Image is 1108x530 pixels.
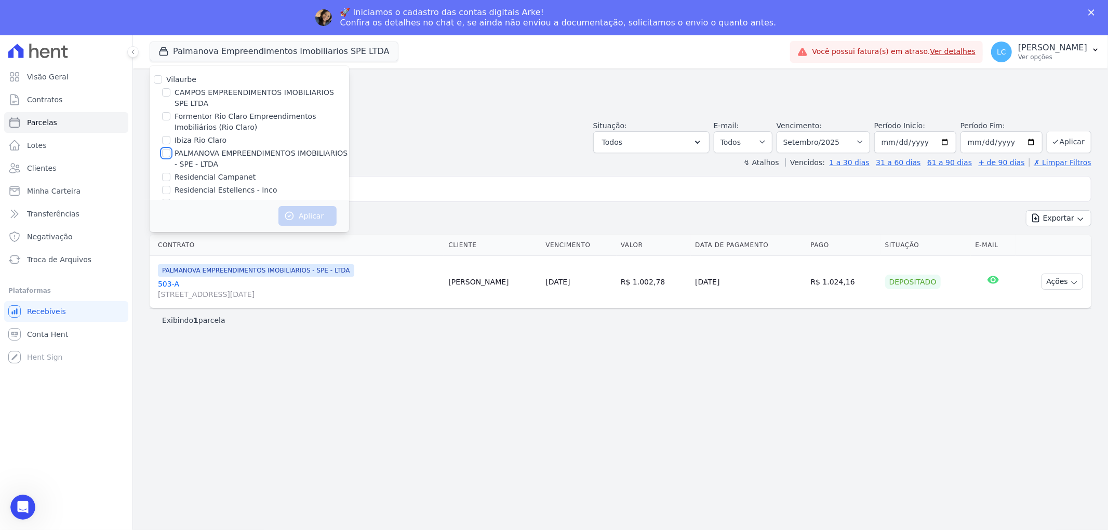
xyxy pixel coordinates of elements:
[175,185,277,196] label: Residencial Estellencs - Inco
[10,495,35,520] iframe: Intercom live chat
[4,249,128,270] a: Troca de Arquivos
[27,209,79,219] span: Transferências
[4,158,128,179] a: Clientes
[158,279,440,300] a: 503-A[STREET_ADDRESS][DATE]
[874,121,925,130] label: Período Inicío:
[885,275,941,289] div: Depositado
[593,121,627,130] label: Situação:
[278,206,337,226] button: Aplicar
[830,158,870,167] a: 1 a 30 dias
[315,9,332,26] img: Profile image for Adriane
[983,37,1108,66] button: LC [PERSON_NAME] Ver opções
[27,163,56,173] span: Clientes
[1018,43,1087,53] p: [PERSON_NAME]
[1088,9,1099,16] div: Fechar
[777,121,822,130] label: Vencimento:
[1042,274,1083,290] button: Ações
[806,255,880,308] td: R$ 1.024,16
[545,278,570,286] a: [DATE]
[8,284,124,297] div: Plataformas
[444,235,541,256] th: Cliente
[806,235,880,256] th: Pago
[27,72,69,82] span: Visão Geral
[4,135,128,156] a: Lotes
[1026,210,1091,226] button: Exportar
[881,235,971,256] th: Situação
[930,47,976,56] a: Ver detalhes
[175,111,349,133] label: Formentor Rio Claro Empreendimentos Imobiliários (Rio Claro)
[158,289,440,300] span: [STREET_ADDRESS][DATE]
[27,140,47,151] span: Lotes
[997,48,1006,56] span: LC
[4,66,128,87] a: Visão Geral
[175,135,226,146] label: Ibiza Rio Claro
[971,235,1015,256] th: E-mail
[150,235,444,256] th: Contrato
[27,329,68,339] span: Conta Hent
[4,89,128,110] a: Contratos
[193,316,198,324] b: 1
[1029,158,1091,167] a: ✗ Limpar Filtros
[175,198,276,209] label: Residencial Estellencs - LBA
[714,121,739,130] label: E-mail:
[27,94,62,105] span: Contratos
[27,232,73,242] span: Negativação
[1018,53,1087,61] p: Ver opções
[166,75,196,84] label: Vilaurbe
[169,179,1087,199] input: Buscar por nome do lote ou do cliente
[4,203,128,224] a: Transferências
[617,235,691,256] th: Valor
[444,255,541,308] td: [PERSON_NAME]
[812,46,976,57] span: Você possui fatura(s) em atraso.
[175,148,349,170] label: PALMANOVA EMPREENDIMENTOS IMOBILIARIOS - SPE - LTDA
[979,158,1025,167] a: + de 90 dias
[4,324,128,345] a: Conta Hent
[4,181,128,201] a: Minha Carteira
[150,42,398,61] button: Palmanova Empreendimentos Imobiliarios SPE LTDA
[602,136,622,148] span: Todos
[150,77,1091,96] h2: Parcelas
[175,172,256,183] label: Residencial Campanet
[617,255,691,308] td: R$ 1.002,78
[691,255,806,308] td: [DATE]
[4,226,128,247] a: Negativação
[876,158,920,167] a: 31 a 60 dias
[158,264,354,277] span: PALMANOVA EMPREENDIMENTOS IMOBILIARIOS - SPE - LTDA
[691,235,806,256] th: Data de Pagamento
[4,112,128,133] a: Parcelas
[960,120,1043,131] label: Período Fim:
[1047,131,1091,153] button: Aplicar
[27,306,66,317] span: Recebíveis
[4,301,128,322] a: Recebíveis
[27,254,91,265] span: Troca de Arquivos
[27,117,57,128] span: Parcelas
[175,87,349,109] label: CAMPOS EMPREENDIMENTOS IMOBILIARIOS SPE LTDA
[162,315,225,325] p: Exibindo parcela
[593,131,710,153] button: Todos
[743,158,779,167] label: ↯ Atalhos
[340,7,777,28] div: 🚀 Iniciamos o cadastro das contas digitais Arke! Confira os detalhes no chat e, se ainda não envi...
[541,235,617,256] th: Vencimento
[927,158,972,167] a: 61 a 90 dias
[785,158,825,167] label: Vencidos:
[27,186,81,196] span: Minha Carteira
